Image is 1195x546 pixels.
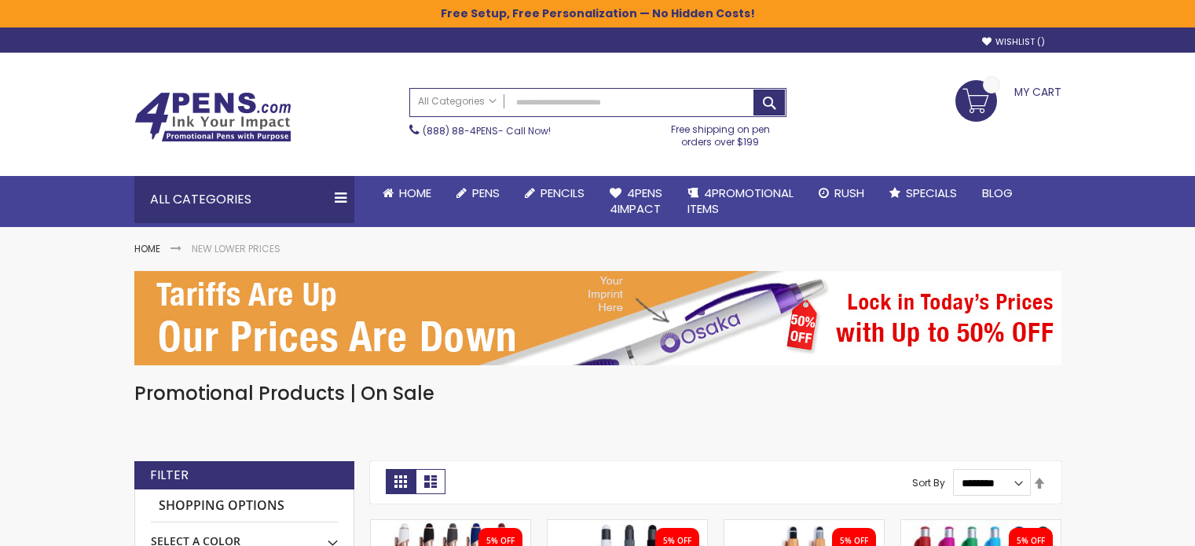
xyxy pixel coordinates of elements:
[150,467,189,484] strong: Filter
[423,124,551,137] span: - Call Now!
[410,89,504,115] a: All Categories
[371,519,530,533] a: Custom Lexi Rose Gold Stylus Soft Touch Recycled Aluminum Pen
[834,185,864,201] span: Rush
[423,124,498,137] a: (888) 88-4PENS
[970,176,1025,211] a: Blog
[472,185,500,201] span: Pens
[134,92,291,142] img: 4Pens Custom Pens and Promotional Products
[541,185,585,201] span: Pencils
[399,185,431,201] span: Home
[906,185,957,201] span: Specials
[512,176,597,211] a: Pencils
[548,519,707,533] a: Custom Recycled Fleetwood Stylus Satin Soft Touch Gel Click Pen
[444,176,512,211] a: Pens
[912,476,945,489] label: Sort By
[134,176,354,223] div: All Categories
[806,176,877,211] a: Rush
[134,242,160,255] a: Home
[134,271,1061,365] img: New Lower Prices
[982,36,1045,48] a: Wishlist
[610,185,662,217] span: 4Pens 4impact
[654,117,786,148] div: Free shipping on pen orders over $199
[724,519,884,533] a: Personalized Copper Penny Stylus Satin Soft Touch Click Metal Pen
[687,185,794,217] span: 4PROMOTIONAL ITEMS
[192,242,280,255] strong: New Lower Prices
[134,381,1061,406] h1: Promotional Products | On Sale
[877,176,970,211] a: Specials
[901,519,1061,533] a: Eco Maddie Recycled Plastic Gel Click Pen
[418,95,497,108] span: All Categories
[675,176,806,227] a: 4PROMOTIONALITEMS
[151,489,338,523] strong: Shopping Options
[370,176,444,211] a: Home
[982,185,1013,201] span: Blog
[386,469,416,494] strong: Grid
[597,176,675,227] a: 4Pens4impact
